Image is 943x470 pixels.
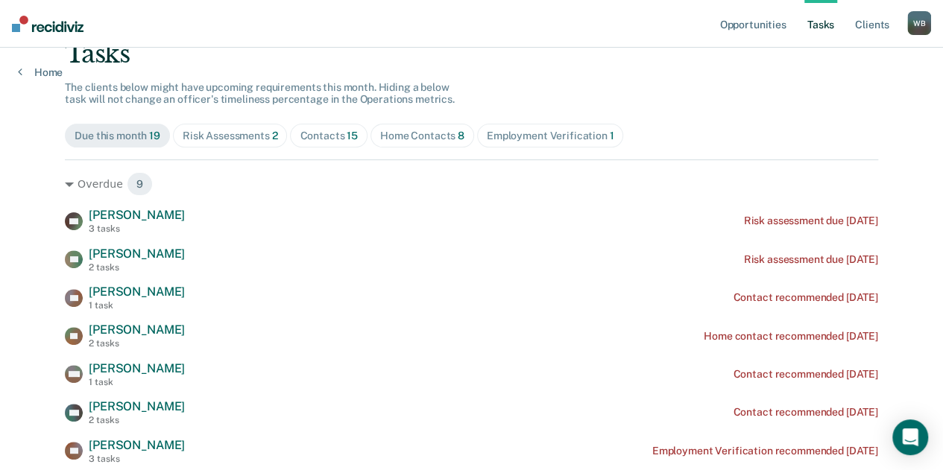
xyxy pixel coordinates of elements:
span: [PERSON_NAME] [89,399,185,413]
div: Risk Assessments [183,130,278,142]
img: Recidiviz [12,16,83,32]
span: 19 [149,130,160,142]
button: WB [907,11,931,35]
div: Contact recommended [DATE] [733,291,877,304]
div: 1 task [89,377,185,387]
a: Home [18,66,63,79]
div: 1 task [89,300,185,311]
div: 2 tasks [89,415,185,425]
div: 3 tasks [89,454,185,464]
div: Open Intercom Messenger [892,419,928,455]
span: 2 [272,130,278,142]
span: The clients below might have upcoming requirements this month. Hiding a below task will not chang... [65,81,455,106]
div: Risk assessment due [DATE] [743,215,877,227]
div: Home contact recommended [DATE] [704,330,878,343]
span: [PERSON_NAME] [89,208,185,222]
span: [PERSON_NAME] [89,285,185,299]
div: 3 tasks [89,223,185,234]
div: Contact recommended [DATE] [733,368,877,381]
div: Contact recommended [DATE] [733,406,877,419]
span: 1 [610,130,614,142]
div: Due this month [75,130,160,142]
div: Employment Verification [487,130,614,142]
div: Home Contacts [380,130,464,142]
span: [PERSON_NAME] [89,247,185,261]
div: Overdue 9 [65,172,878,196]
span: 15 [347,130,358,142]
span: [PERSON_NAME] [89,361,185,375]
div: Tasks [65,39,878,69]
span: 9 [127,172,153,196]
div: W B [907,11,931,35]
span: [PERSON_NAME] [89,438,185,452]
div: Employment Verification recommended [DATE] [652,445,878,457]
div: Contacts [300,130,358,142]
div: 2 tasks [89,262,185,273]
span: [PERSON_NAME] [89,323,185,337]
div: 2 tasks [89,338,185,349]
span: 8 [458,130,464,142]
div: Risk assessment due [DATE] [743,253,877,266]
